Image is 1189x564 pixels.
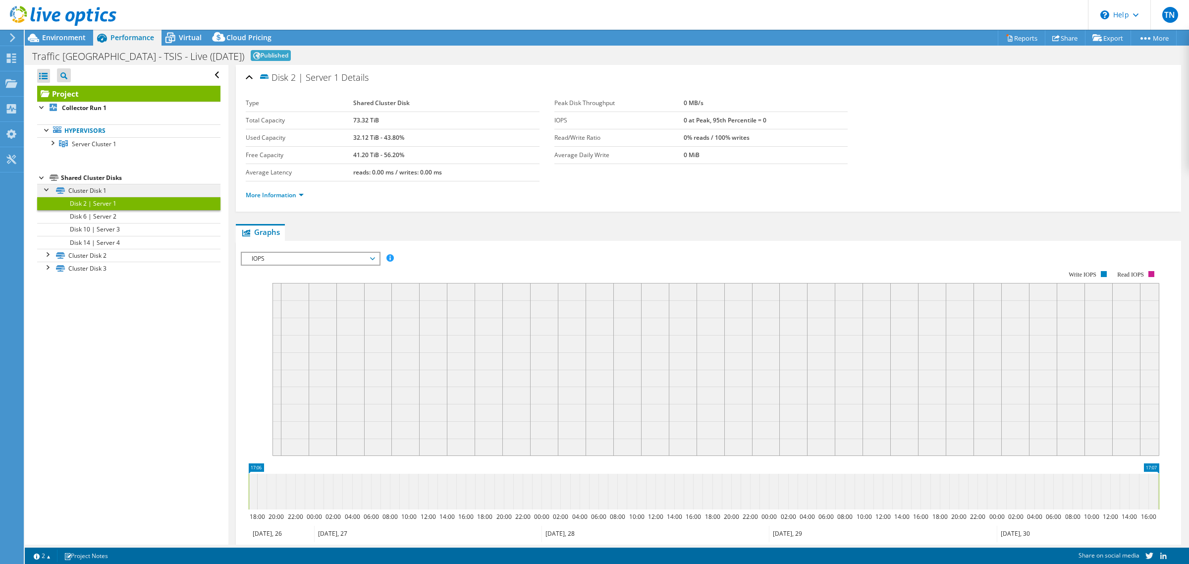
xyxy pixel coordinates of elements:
text: 22:00 [515,512,531,521]
label: Peak Disk Throughput [554,98,684,108]
text: 06:00 [1046,512,1061,521]
text: 02:00 [1008,512,1024,521]
span: Environment [42,33,86,42]
text: 16:00 [1141,512,1156,521]
text: 02:00 [553,512,568,521]
span: Share on social media [1079,551,1139,560]
text: 10:00 [857,512,872,521]
span: Cloud Pricing [226,33,271,42]
a: Project Notes [57,550,115,562]
text: 00:00 [761,512,777,521]
b: 0 at Peak, 95th Percentile = 0 [684,116,766,124]
a: 2 [27,550,57,562]
svg: \n [1100,10,1109,19]
b: 41.20 TiB - 56.20% [353,151,404,159]
a: Disk 2 | Server 1 [37,197,220,210]
label: Free Capacity [246,150,353,160]
b: 32.12 TiB - 43.80% [353,133,404,142]
text: 14:00 [1122,512,1137,521]
text: 04:00 [800,512,815,521]
text: 10:00 [401,512,417,521]
text: 02:00 [325,512,341,521]
text: 06:00 [364,512,379,521]
span: TN [1162,7,1178,23]
span: Graphs [241,227,280,237]
text: 06:00 [818,512,834,521]
b: 0% reads / 100% writes [684,133,750,142]
text: 04:00 [572,512,588,521]
label: IOPS [554,115,684,125]
text: 08:00 [382,512,398,521]
text: 16:00 [913,512,928,521]
span: IOPS [247,253,374,265]
text: 02:00 [781,512,796,521]
text: 22:00 [970,512,985,521]
b: 0 MiB [684,151,700,159]
span: Virtual [179,33,202,42]
text: 18:00 [477,512,492,521]
a: Cluster Disk 3 [37,262,220,275]
label: Read/Write Ratio [554,133,684,143]
a: More Information [246,191,304,199]
text: 08:00 [837,512,853,521]
h1: Traffic [GEOGRAPHIC_DATA] - TSIS - Live ([DATE]) [32,52,244,61]
text: 12:00 [648,512,663,521]
span: Disk 2 | Server 1 [259,71,339,83]
text: 14:00 [667,512,682,521]
text: 18:00 [250,512,265,521]
text: 18:00 [705,512,720,521]
b: 73.32 TiB [353,116,379,124]
b: 0 MB/s [684,99,703,107]
a: Cluster Disk 2 [37,249,220,262]
div: Shared Cluster Disks [61,172,220,184]
label: Used Capacity [246,133,353,143]
text: 16:00 [458,512,474,521]
text: 10:00 [1084,512,1099,521]
text: Read IOPS [1118,271,1144,278]
b: reads: 0.00 ms / writes: 0.00 ms [353,168,442,176]
span: Server Cluster 1 [72,140,116,148]
a: Disk 10 | Server 3 [37,223,220,236]
label: Average Daily Write [554,150,684,160]
text: 08:00 [1065,512,1081,521]
text: 12:00 [875,512,891,521]
label: Total Capacity [246,115,353,125]
text: 14:00 [894,512,910,521]
b: Collector Run 1 [62,104,107,112]
a: Disk 14 | Server 4 [37,236,220,249]
text: 20:00 [269,512,284,521]
text: 06:00 [591,512,606,521]
a: Collector Run 1 [37,102,220,114]
text: 04:00 [1027,512,1042,521]
span: Performance [110,33,154,42]
span: Published [251,50,291,61]
text: 20:00 [951,512,967,521]
text: 04:00 [345,512,360,521]
text: 10:00 [629,512,645,521]
a: Export [1085,30,1131,46]
text: 00:00 [307,512,322,521]
a: Disk 6 | Server 2 [37,210,220,223]
span: Details [341,71,369,83]
text: 20:00 [724,512,739,521]
text: 20:00 [496,512,512,521]
a: Server Cluster 1 [37,137,220,150]
text: 12:00 [421,512,436,521]
text: 22:00 [288,512,303,521]
a: Cluster Disk 1 [37,184,220,197]
text: 16:00 [686,512,701,521]
a: Reports [998,30,1045,46]
text: 00:00 [989,512,1005,521]
label: Average Latency [246,168,353,177]
b: Shared Cluster Disk [353,99,410,107]
a: Share [1045,30,1085,46]
text: Write IOPS [1069,271,1096,278]
text: 14:00 [439,512,455,521]
text: 00:00 [534,512,549,521]
text: 08:00 [610,512,625,521]
a: Hypervisors [37,124,220,137]
text: 18:00 [932,512,948,521]
a: More [1131,30,1177,46]
text: 12:00 [1103,512,1118,521]
a: Project [37,86,220,102]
